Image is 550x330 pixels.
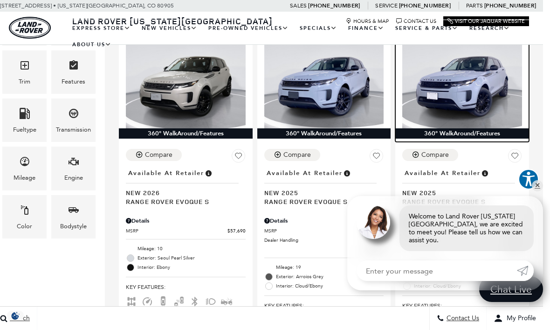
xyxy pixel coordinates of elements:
[276,281,384,291] span: Interior: Cloud/Ebony
[402,301,522,311] span: Key Features :
[221,297,232,304] span: Forward Collision Warning
[173,297,185,304] span: Blind Spot Monitor
[399,2,451,9] a: [PHONE_NUMBER]
[126,197,239,206] span: Range Rover Evoque S
[257,128,391,139] div: 360° WalkAround/Features
[294,20,343,36] a: Specials
[264,246,384,253] a: $58,544
[19,154,30,173] span: Mileage
[19,57,30,77] span: Trim
[126,227,246,234] a: MSRP $57,690
[19,202,30,221] span: Color
[72,15,273,27] span: Land Rover [US_STATE][GEOGRAPHIC_DATA]
[5,311,26,321] img: Opt-Out Icon
[267,168,343,178] span: Available at Retailer
[264,301,384,311] span: Key Features :
[402,38,522,128] img: 2025 LAND ROVER Range Rover Evoque S
[264,237,373,244] span: Dealer Handling
[396,18,436,24] a: Contact Us
[264,188,377,197] span: New 2025
[19,105,30,125] span: Fueltype
[232,149,246,167] button: Save Vehicle
[60,221,87,232] div: Bodystyle
[402,167,522,206] a: Available at RetailerNew 2025Range Rover Evoque S
[126,188,239,197] span: New 2026
[399,205,534,251] div: Welcome to Land Rover [US_STATE][GEOGRAPHIC_DATA], we are excited to meet you! Please tell us how...
[51,147,96,190] div: EngineEngine
[264,197,377,206] span: Range Rover Evoque S
[17,221,32,232] div: Color
[126,149,182,161] button: Compare Vehicle
[518,169,539,191] aside: Accessibility Help Desk
[264,217,384,225] div: Pricing Details - Range Rover Evoque S
[357,205,390,239] img: Agent profile photo
[346,18,389,24] a: Hours & Map
[395,128,529,139] div: 360° WalkAround/Features
[51,50,96,94] div: FeaturesFeatures
[189,297,200,304] span: Bluetooth
[205,297,216,304] span: Fog Lights
[508,149,522,167] button: Save Vehicle
[518,169,539,190] button: Explore your accessibility options
[137,263,246,272] span: Interior: Ebony
[357,260,517,281] input: Enter your message
[145,151,172,159] div: Compare
[517,260,534,281] a: Submit
[137,253,246,263] span: Exterior: Seoul Pearl Silver
[276,272,384,281] span: Exterior: Arroios Grey
[9,17,51,39] a: land-rover
[290,2,307,9] span: Sales
[264,167,384,206] a: Available at RetailerNew 2025Range Rover Evoque S
[370,149,384,167] button: Save Vehicle
[68,57,79,77] span: Features
[126,244,246,253] li: Mileage: 10
[402,188,515,197] span: New 2025
[375,2,397,9] span: Service
[204,168,213,178] span: Vehicle is in stock and ready for immediate delivery. Due to demand, availability is subject to c...
[343,20,390,36] a: Finance
[126,217,246,225] div: Pricing Details - Range Rover Evoque S
[2,147,47,190] div: MileageMileage
[343,168,351,178] span: Vehicle is in stock and ready for immediate delivery. Due to demand, availability is subject to c...
[264,149,320,161] button: Compare Vehicle
[126,38,246,128] img: 2026 LAND ROVER Range Rover Evoque S
[128,168,204,178] span: Available at Retailer
[264,227,384,234] a: MSRP $57,855
[142,297,153,304] span: Adaptive Cruise Control
[283,151,311,159] div: Compare
[264,263,384,272] li: Mileage: 19
[503,315,536,323] span: My Profile
[19,77,30,87] div: Trim
[227,227,246,234] span: $57,690
[203,20,294,36] a: Pre-Owned Vehicles
[64,173,83,183] div: Engine
[51,98,96,142] div: TransmissionTransmission
[447,18,525,24] a: Visit Our Jaguar Website
[9,17,51,39] img: Land Rover
[68,105,79,125] span: Transmission
[2,195,47,239] div: ColorColor
[67,36,117,53] a: About Us
[14,173,35,183] div: Mileage
[158,297,169,304] span: Backup Camera
[126,297,137,304] span: AWD
[464,20,516,36] a: Research
[481,168,489,178] span: Vehicle is in stock and ready for immediate delivery. Due to demand, availability is subject to c...
[2,98,47,142] div: FueltypeFueltype
[62,77,85,87] div: Features
[126,227,227,234] span: MSRP
[264,237,384,244] a: Dealer Handling $689
[466,2,483,9] span: Parts
[444,315,479,323] span: Contact Us
[421,151,449,159] div: Compare
[67,15,278,27] a: Land Rover [US_STATE][GEOGRAPHIC_DATA]
[487,307,543,330] button: Open user profile menu
[264,38,384,128] img: 2025 LAND ROVER Range Rover Evoque S
[402,149,458,161] button: Compare Vehicle
[68,154,79,173] span: Engine
[484,2,536,9] a: [PHONE_NUMBER]
[67,20,529,53] nav: Main Navigation
[126,167,246,206] a: Available at RetailerNew 2026Range Rover Evoque S
[390,20,464,36] a: Service & Parts
[264,227,366,234] span: MSRP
